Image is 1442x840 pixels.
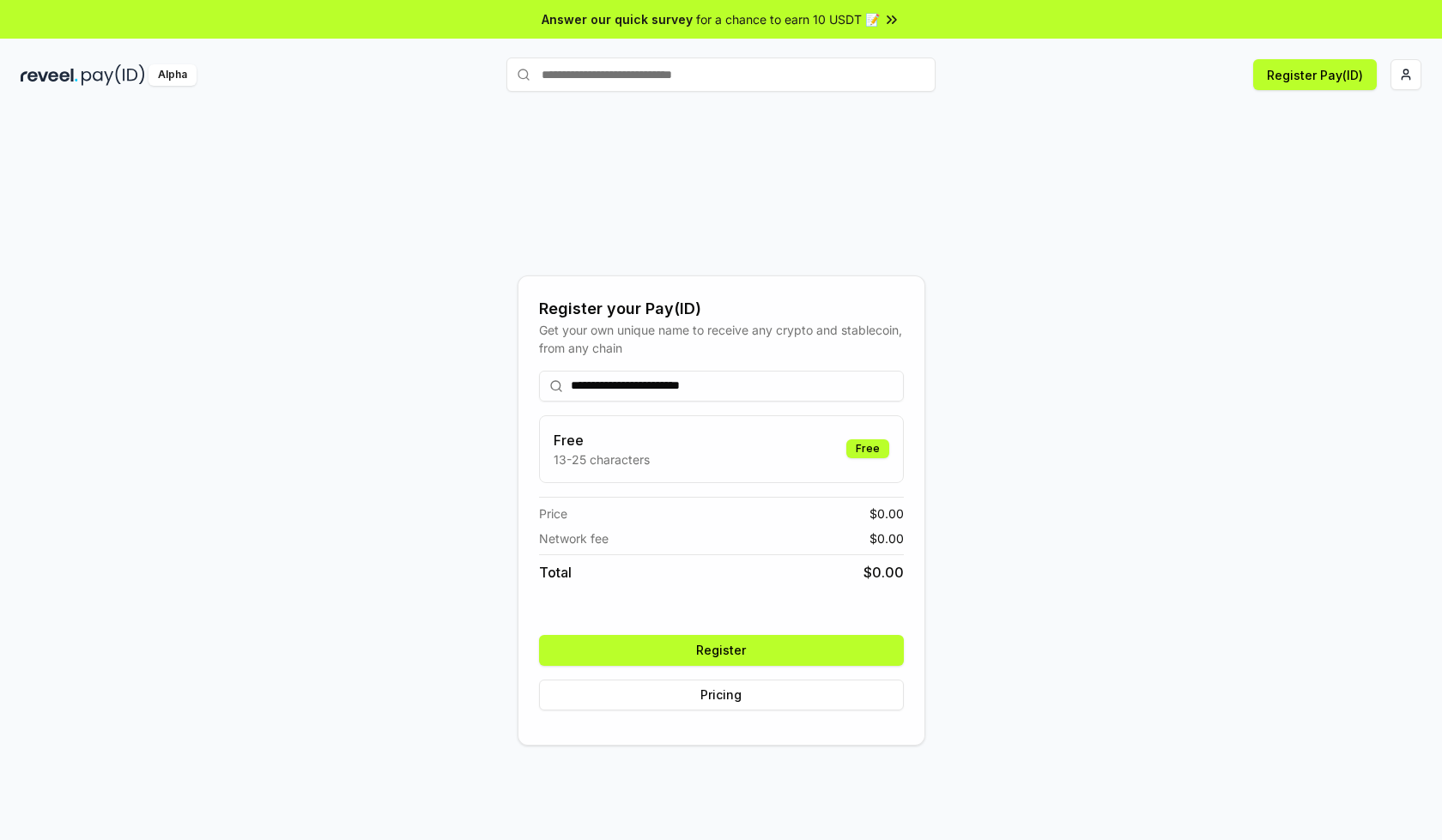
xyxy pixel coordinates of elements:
h3: Free [554,430,650,450]
p: 13-25 characters [554,450,650,468]
button: Register [539,635,904,666]
span: Network fee [539,529,609,547]
span: $ 0.00 [869,505,904,523]
button: Register Pay(ID) [1253,59,1377,90]
div: Free [846,439,889,458]
button: Pricing [539,680,904,710]
img: pay_id [82,64,145,86]
span: Answer our quick survey [542,10,693,28]
span: Total [539,562,572,583]
span: for a chance to earn 10 USDT 📝 [696,10,880,28]
span: $ 0.00 [863,562,904,583]
div: Alpha [148,64,197,86]
div: Register your Pay(ID) [539,297,904,321]
span: Price [539,505,567,523]
img: reveel_dark [21,64,78,86]
div: Get your own unique name to receive any crypto and stablecoin, from any chain [539,321,904,357]
span: $ 0.00 [869,529,904,547]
